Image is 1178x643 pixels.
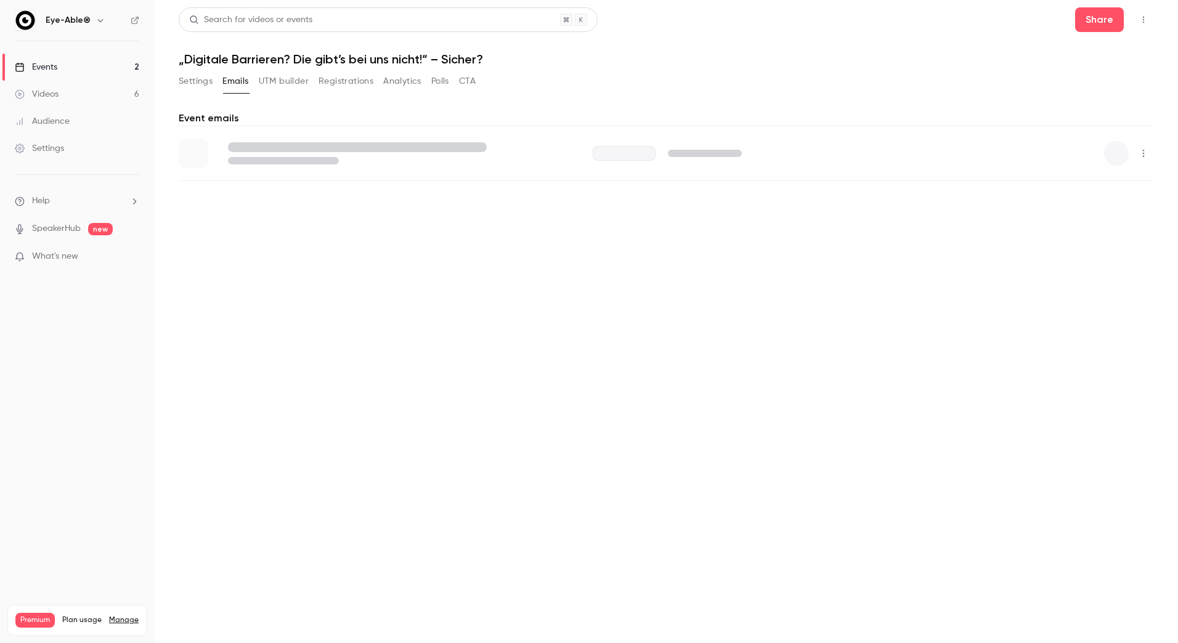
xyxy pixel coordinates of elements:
[1075,7,1124,32] button: Share
[15,115,70,127] div: Audience
[32,222,81,235] a: SpeakerHub
[88,223,113,235] span: new
[259,71,309,91] button: UTM builder
[179,111,1153,126] h2: Event emails
[319,71,373,91] button: Registrations
[431,71,449,91] button: Polls
[179,52,1153,67] h1: „Digitale Barrieren? Die gibt’s bei uns nicht!“ – Sicher?
[459,71,476,91] button: CTA
[189,14,312,26] div: Search for videos or events
[15,195,139,208] li: help-dropdown-opener
[15,88,59,100] div: Videos
[62,615,102,625] span: Plan usage
[32,250,78,263] span: What's new
[109,615,139,625] a: Manage
[15,61,57,73] div: Events
[15,613,55,628] span: Premium
[15,142,64,155] div: Settings
[179,71,213,91] button: Settings
[222,71,248,91] button: Emails
[32,195,50,208] span: Help
[383,71,421,91] button: Analytics
[46,14,91,26] h6: Eye-Able®
[15,10,35,30] img: Eye-Able®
